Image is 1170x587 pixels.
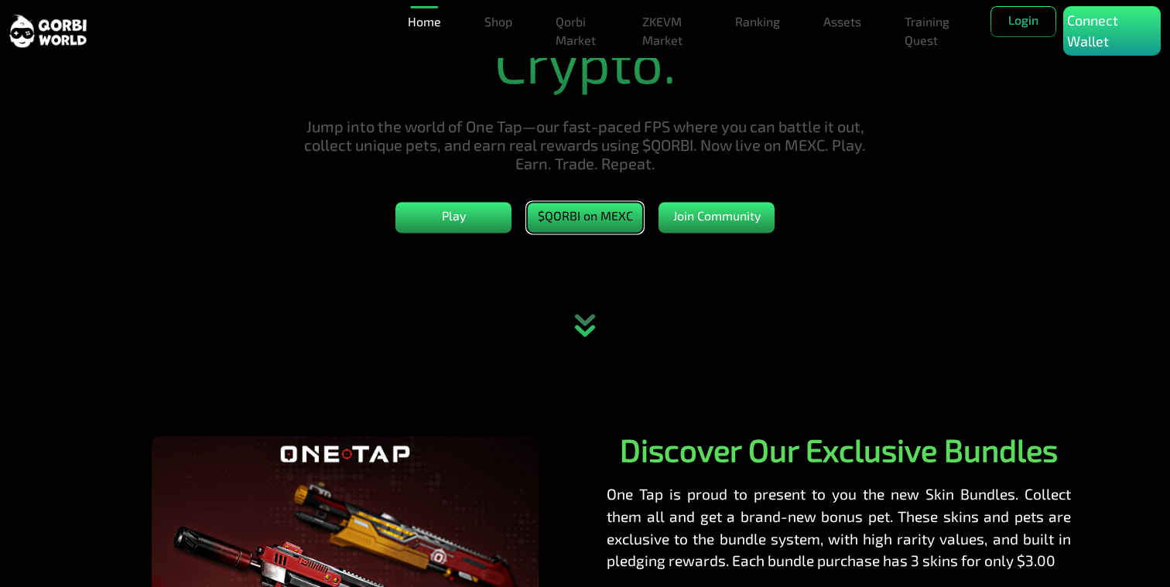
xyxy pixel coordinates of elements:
[478,6,518,37] a: Shop
[395,202,511,233] button: Play
[527,202,643,233] button: $QORBI on MEXC
[1067,10,1157,52] p: Connect Wallet
[302,117,868,172] h5: Jump into the world of One Tap—our fast-paced FPS where you can battle it out, collect unique pet...
[990,6,1056,37] button: Login
[817,6,867,37] a: Assets
[636,6,698,56] a: ZKEVM Market
[898,6,960,56] a: Training Quest
[607,431,1071,468] h2: Discover Our Exclusive Bundles
[551,292,619,361] div: animation
[729,6,786,37] a: Ranking
[549,6,605,56] a: Qorbi Market
[659,202,775,233] button: Join Community
[402,6,447,37] a: Home
[607,483,1071,572] p: One Tap is proud to present to you the new Skin Bundles. Collect them all and get a brand-new bon...
[9,13,87,49] img: sticky brand-logo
